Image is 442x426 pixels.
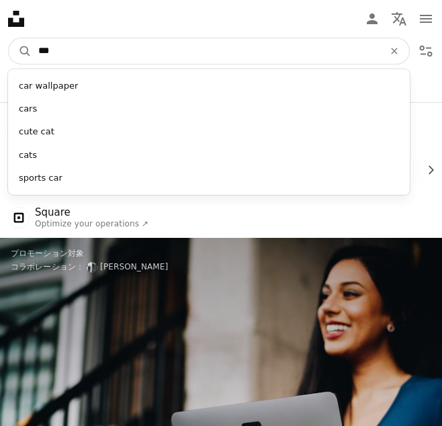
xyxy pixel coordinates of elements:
div: car wallpaper [8,75,410,97]
button: メニュー [412,5,439,32]
form: サイト内でビジュアルを探す [8,38,410,65]
div: cars [8,97,410,120]
a: ホーム — Unsplash [8,11,24,27]
button: フィルター [412,38,439,65]
a: ユーザー [DATE] [258,65,330,102]
a: イラスト 709 [76,65,134,102]
div: cute cat [8,120,410,143]
a: コレクション 21万 [156,65,236,102]
div: cats [8,144,410,167]
img: Squareのプロフィールを見る [8,207,30,228]
button: 全てクリア [380,38,409,64]
div: sports car [8,167,410,189]
button: Unsplashで検索する [9,38,32,64]
button: 言語 [386,5,412,32]
a: Square [35,206,148,219]
span: コラボレーション： [11,262,84,273]
button: リストを右にスクロールする [418,157,434,183]
a: プロモーション対象 [11,249,84,259]
a: Optimize your operations ↗ [35,219,148,228]
img: ユーザーPatrick Tomassoのアバター [87,262,97,273]
a: ログイン / 登録する [359,5,386,32]
a: ユーザーPatrick Tomassoのアバター[PERSON_NAME] [85,262,168,273]
span: [PERSON_NAME] [100,262,168,273]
